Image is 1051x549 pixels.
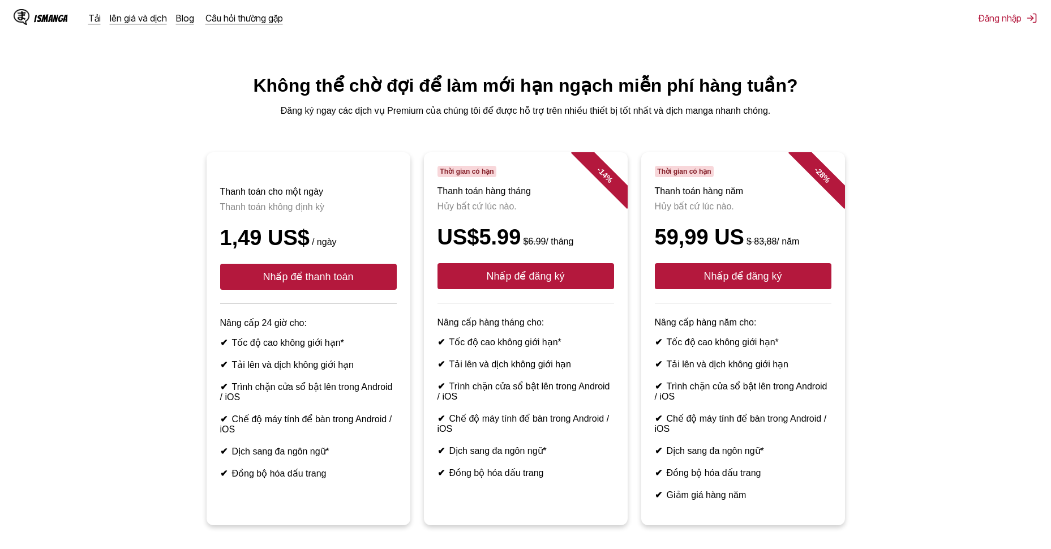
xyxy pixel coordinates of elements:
[437,381,445,391] b: ✔
[310,237,337,247] small: / ngày
[437,317,614,328] p: Nâng cấp hàng tháng cho:
[655,186,831,196] h3: Thanh toán hàng năm
[655,337,662,347] b: ✔
[437,225,614,250] div: US$5.99
[437,414,445,423] b: ✔
[437,445,614,456] li: Dịch sang đa ngôn ngữ*
[655,225,831,250] div: 59,99 US
[655,381,831,402] li: Trình chặn cửa sổ bật lên trong Android / iOS
[220,469,228,478] b: ✔
[437,381,614,402] li: Trình chặn cửa sổ bật lên trong Android / iOS
[655,413,831,434] li: Chế độ máy tính để bàn trong Android / iOS
[570,141,638,209] div: - %
[1026,12,1037,24] img: Đăng xuất
[437,263,614,289] button: Nhấp để đăng ký
[9,75,1042,96] h1: Không thể chờ đợi để làm mới hạn ngạch miễn phí hàng tuần?
[437,166,497,177] span: Thời gian có hạn
[747,237,777,246] s: $ 83,88
[655,467,831,478] li: Đồng bộ hóa dấu trang
[437,359,614,370] li: Tải lên và dịch không giới hạn
[220,226,397,250] div: 1,49 US$
[655,414,662,423] b: ✔
[521,237,573,246] small: / tháng
[220,337,397,348] li: Tốc độ cao không giới hạn*
[523,237,546,246] s: $6.99
[220,359,397,370] li: Tải lên và dịch không giới hạn
[744,237,799,246] small: / năm
[655,359,662,369] b: ✔
[176,12,194,24] a: Blog
[655,337,831,348] li: Tốc độ cao không giới hạn*
[437,468,445,478] b: ✔
[220,360,228,370] b: ✔
[88,12,101,24] a: Tải
[220,201,397,212] p: Thanh toán không định kỳ
[205,12,283,24] a: Câu hỏi thường gặp
[220,264,397,290] button: Nhấp để thanh toán
[979,12,1037,24] button: Đăng nhập
[655,490,662,500] b: ✔
[437,413,614,434] li: Chế độ máy tính để bàn trong Android / iOS
[220,382,228,392] b: ✔
[655,201,831,212] p: Hủy bất cứ lúc nào.
[814,167,827,179] font: 28
[437,337,614,348] li: Tốc độ cao không giới hạn*
[220,446,397,457] li: Dịch sang đa ngôn ngữ*
[655,166,714,177] span: Thời gian có hạn
[655,490,831,500] li: Giảm giá hàng năm
[655,263,831,289] button: Nhấp để đăng ký
[220,447,228,456] b: ✔
[437,201,614,212] p: Hủy bất cứ lúc nào.
[220,414,228,424] b: ✔
[655,446,662,456] b: ✔
[437,186,614,196] h3: Thanh toán hàng tháng
[979,12,1022,24] font: Đăng nhập
[437,446,445,456] b: ✔
[655,317,831,328] p: Nâng cấp hàng năm cho:
[655,468,662,478] b: ✔
[655,359,831,370] li: Tải lên và dịch không giới hạn
[220,318,397,328] p: Nâng cấp 24 giờ cho:
[14,9,88,27] a: IsManga LogoIsManga
[14,9,29,25] img: IsManga Logo
[655,381,662,391] b: ✔
[597,167,610,179] font: 14
[437,359,445,369] b: ✔
[655,445,831,456] li: Dịch sang đa ngôn ngữ*
[220,186,397,197] h3: Thanh toán cho một ngày
[9,105,1042,116] p: Đăng ký ngay các dịch vụ Premium của chúng tôi để được hỗ trợ trên nhiều thiết bị tốt nhất và dịc...
[220,338,228,348] b: ✔
[220,414,397,435] li: Chế độ máy tính để bàn trong Android / iOS
[220,381,397,402] li: Trình chặn cửa sổ bật lên trong Android / iOS
[788,141,856,209] div: - %
[220,468,397,479] li: Đồng bộ hóa dấu trang
[437,467,614,478] li: Đồng bộ hóa dấu trang
[110,12,167,24] a: lên giá và dịch
[34,13,68,24] div: IsManga
[437,337,445,347] b: ✔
